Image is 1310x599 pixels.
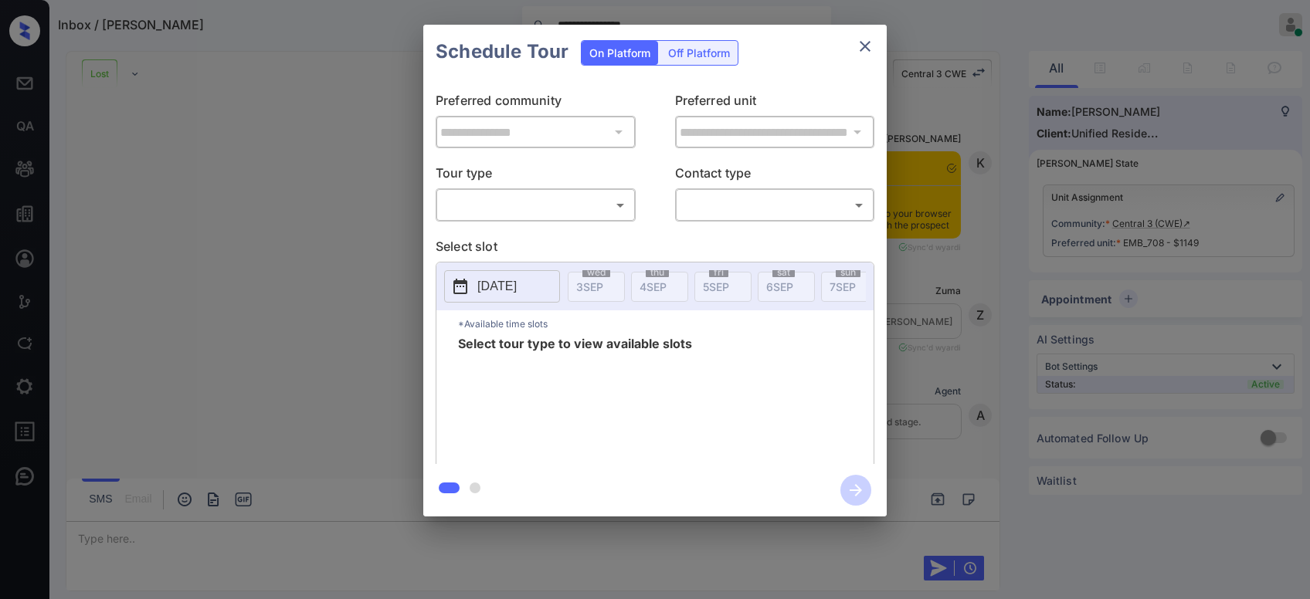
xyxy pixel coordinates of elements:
h2: Schedule Tour [423,25,581,79]
p: Select slot [436,237,874,262]
p: Preferred unit [675,91,875,116]
p: Preferred community [436,91,636,116]
button: close [850,31,881,62]
button: [DATE] [444,270,560,303]
p: *Available time slots [458,310,874,337]
p: Contact type [675,164,875,188]
span: Select tour type to view available slots [458,337,692,461]
div: Off Platform [660,41,738,65]
p: Tour type [436,164,636,188]
div: On Platform [582,41,658,65]
p: [DATE] [477,277,517,296]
